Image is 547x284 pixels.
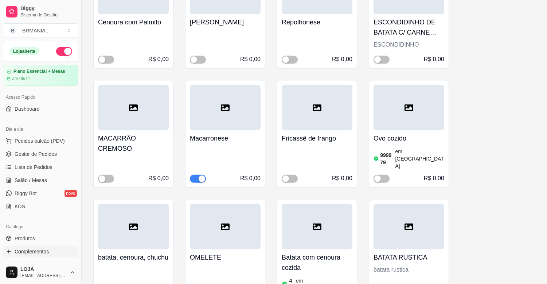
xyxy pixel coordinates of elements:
[13,69,65,74] article: Plano Essencial + Mesas
[395,148,444,170] article: em [GEOGRAPHIC_DATA]
[15,150,57,158] span: Gestor de Pedidos
[15,177,47,184] span: Salão / Mesas
[9,47,39,55] div: Loja aberta
[20,273,67,279] span: [EMAIL_ADDRESS][DOMAIN_NAME]
[282,252,352,273] h4: Batata com cenoura cozida
[9,27,16,34] span: B
[20,12,75,18] span: Sistema de Gestão
[12,76,30,82] article: até 06/11
[190,17,261,27] h4: [PERSON_NAME]
[374,40,444,49] div: ESCONDIDINHO
[3,246,78,257] a: Complementos
[3,123,78,135] div: Dia a dia
[15,190,37,197] span: Diggy Bot
[380,151,394,166] article: 999979
[15,248,49,255] span: Complementos
[15,105,40,113] span: Dashboard
[374,133,444,143] h4: Ovo cozido
[3,135,78,147] button: Pedidos balcão (PDV)
[282,133,352,143] h4: Fricassê de frango
[3,233,78,244] a: Produtos
[148,55,169,64] div: R$ 0,00
[374,17,444,38] h4: ESCONDIDINHO DE BATATA C/ CARNE MOÍDA
[3,3,78,20] a: DiggySistema de Gestão
[424,174,444,183] div: R$ 0,00
[3,188,78,199] a: Diggy Botnovo
[3,91,78,103] div: Acesso Rápido
[424,55,444,64] div: R$ 0,00
[3,221,78,233] div: Catálogo
[190,133,261,143] h4: Macarronese
[332,174,352,183] div: R$ 0,00
[3,23,78,38] button: Select a team
[3,174,78,186] a: Salão / Mesas
[20,266,67,273] span: LOJA
[15,163,52,171] span: Lista de Pedidos
[190,252,261,263] h4: OMELETE
[240,55,261,64] div: R$ 0,00
[15,137,65,145] span: Pedidos balcão (PDV)
[3,103,78,115] a: Dashboard
[374,265,444,274] div: batata rustica
[98,17,169,27] h4: Cenoura com Palmito
[15,203,25,210] span: KDS
[98,133,169,154] h4: MACARRÃO CREMOSO
[98,252,169,263] h4: batata, cenoura, chuchu
[3,161,78,173] a: Lista de Pedidos
[20,5,75,12] span: Diggy
[3,148,78,160] a: Gestor de Pedidos
[22,27,50,34] div: BRMANIA ...
[282,17,352,27] h4: Repolhonese
[56,47,72,56] button: Alterar Status
[3,201,78,212] a: KDS
[240,174,261,183] div: R$ 0,00
[15,235,35,242] span: Produtos
[332,55,352,64] div: R$ 0,00
[3,65,78,86] a: Plano Essencial + Mesasaté 06/11
[3,264,78,281] button: LOJA[EMAIL_ADDRESS][DOMAIN_NAME]
[148,174,169,183] div: R$ 0,00
[374,252,444,263] h4: BATATA RUSTICA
